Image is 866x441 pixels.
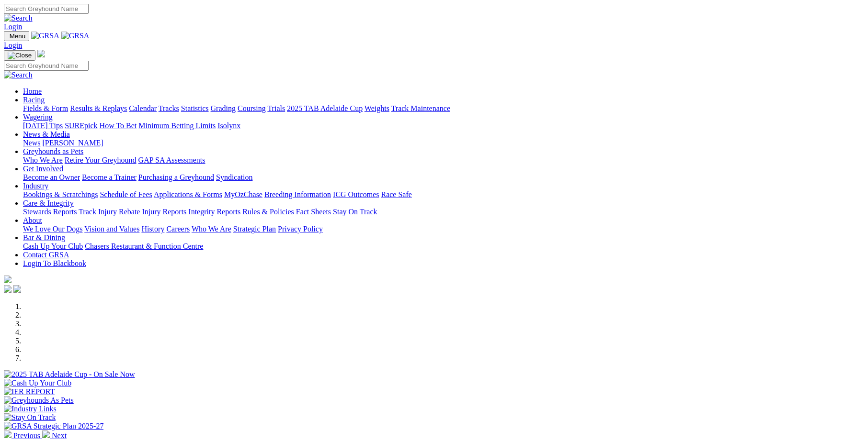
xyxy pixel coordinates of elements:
a: Fields & Form [23,104,68,112]
a: Coursing [238,104,266,112]
a: Stewards Reports [23,208,77,216]
a: Who We Are [192,225,231,233]
div: Get Involved [23,173,862,182]
a: Bookings & Scratchings [23,190,98,198]
div: Greyhounds as Pets [23,156,862,165]
img: GRSA [31,32,59,40]
a: Track Injury Rebate [79,208,140,216]
a: About [23,216,42,224]
img: GRSA Strategic Plan 2025-27 [4,422,103,430]
img: facebook.svg [4,285,11,293]
a: Fact Sheets [296,208,331,216]
img: twitter.svg [13,285,21,293]
a: Integrity Reports [188,208,240,216]
a: We Love Our Dogs [23,225,82,233]
a: Track Maintenance [391,104,450,112]
img: GRSA [61,32,90,40]
a: Retire Your Greyhound [65,156,137,164]
a: GAP SA Assessments [138,156,205,164]
a: Chasers Restaurant & Function Centre [85,242,203,250]
a: Wagering [23,113,53,121]
a: [PERSON_NAME] [42,139,103,147]
img: Greyhounds As Pets [4,396,74,405]
a: Rules & Policies [242,208,294,216]
a: Bar & Dining [23,233,65,242]
a: Login [4,41,22,49]
a: Results & Replays [70,104,127,112]
a: Care & Integrity [23,199,74,207]
a: Next [42,431,67,440]
a: Contact GRSA [23,251,69,259]
a: ICG Outcomes [333,190,379,198]
a: Breeding Information [264,190,331,198]
a: Injury Reports [142,208,186,216]
img: Cash Up Your Club [4,379,71,387]
a: Applications & Forms [154,190,222,198]
a: History [141,225,164,233]
a: 2025 TAB Adelaide Cup [287,104,363,112]
div: Racing [23,104,862,113]
img: Search [4,71,33,79]
a: News [23,139,40,147]
div: News & Media [23,139,862,147]
a: Minimum Betting Limits [138,121,216,130]
a: Grading [211,104,236,112]
img: Close [8,52,32,59]
a: Home [23,87,42,95]
img: Search [4,14,33,22]
img: 2025 TAB Adelaide Cup - On Sale Now [4,370,135,379]
a: Weights [365,104,389,112]
a: Race Safe [381,190,411,198]
img: chevron-left-pager-white.svg [4,430,11,438]
a: SUREpick [65,121,97,130]
a: Privacy Policy [278,225,323,233]
div: Bar & Dining [23,242,862,251]
a: Careers [166,225,190,233]
a: Become a Trainer [82,173,137,181]
img: logo-grsa-white.png [37,50,45,57]
span: Previous [13,431,40,440]
span: Menu [10,33,25,40]
a: How To Bet [100,121,137,130]
a: Cash Up Your Club [23,242,83,250]
a: Who We Are [23,156,63,164]
a: Isolynx [217,121,240,130]
img: Industry Links [4,405,57,413]
a: Become an Owner [23,173,80,181]
div: About [23,225,862,233]
img: IER REPORT [4,387,55,396]
a: Industry [23,182,48,190]
a: Strategic Plan [233,225,276,233]
img: logo-grsa-white.png [4,276,11,283]
img: chevron-right-pager-white.svg [42,430,50,438]
button: Toggle navigation [4,50,35,61]
a: Greyhounds as Pets [23,147,83,155]
a: Login To Blackbook [23,259,86,267]
input: Search [4,4,89,14]
a: Get Involved [23,165,63,173]
a: Stay On Track [333,208,377,216]
a: Racing [23,96,45,104]
a: Calendar [129,104,157,112]
a: Statistics [181,104,209,112]
div: Industry [23,190,862,199]
button: Toggle navigation [4,31,29,41]
div: Care & Integrity [23,208,862,216]
div: Wagering [23,121,862,130]
a: Purchasing a Greyhound [138,173,214,181]
a: Previous [4,431,42,440]
a: Tracks [159,104,179,112]
a: Syndication [216,173,252,181]
a: Login [4,22,22,31]
a: News & Media [23,130,70,138]
a: Trials [267,104,285,112]
a: [DATE] Tips [23,121,63,130]
a: MyOzChase [224,190,262,198]
img: Stay On Track [4,413,56,422]
span: Next [52,431,67,440]
a: Vision and Values [84,225,139,233]
input: Search [4,61,89,71]
a: Schedule of Fees [100,190,152,198]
